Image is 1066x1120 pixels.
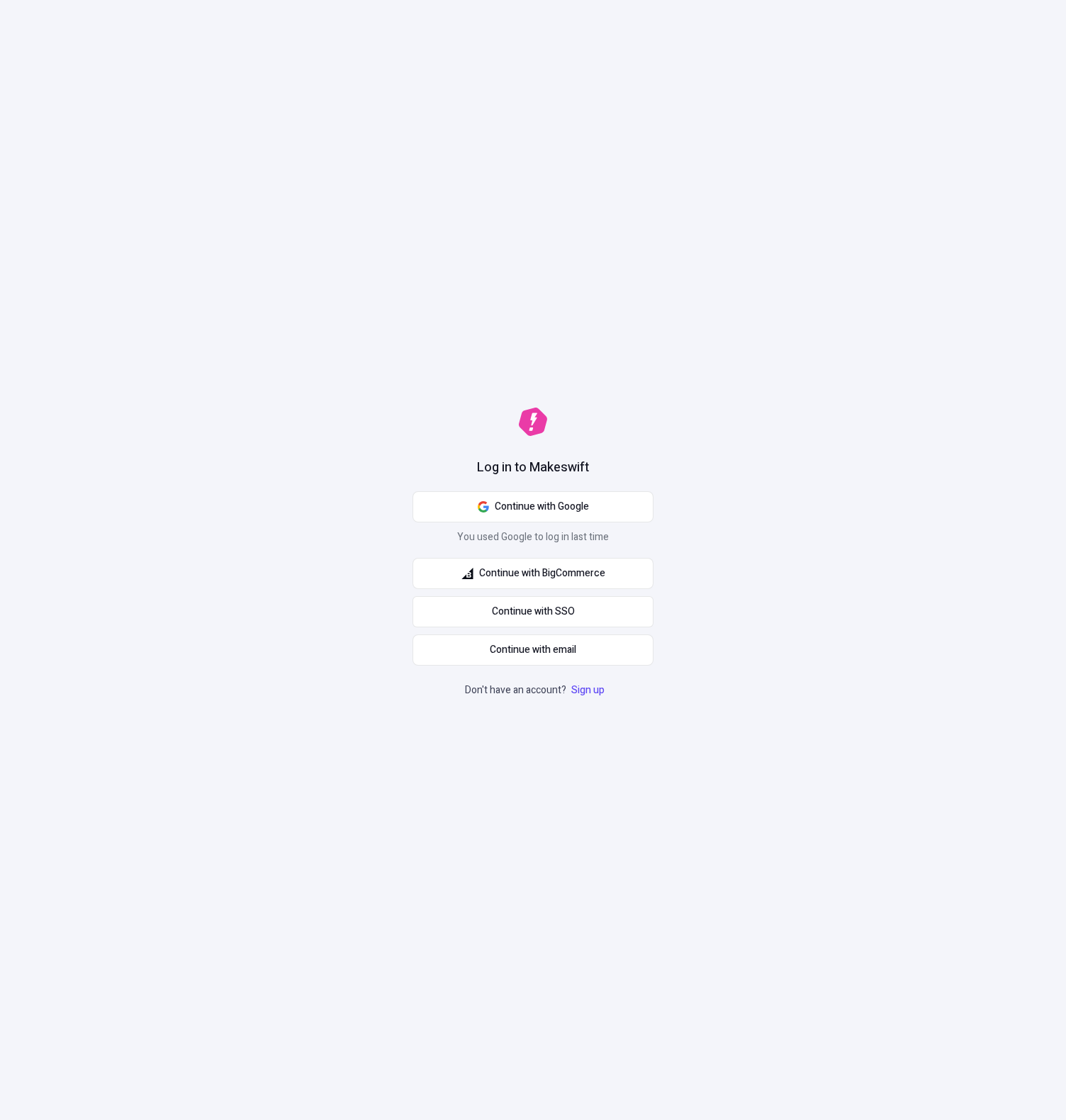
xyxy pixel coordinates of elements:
[490,642,576,658] span: Continue with email
[413,634,653,666] button: Continue with email
[568,683,607,698] a: Sign up
[413,491,653,522] button: Continue with Google
[413,596,653,627] a: Continue with SSO
[413,558,653,589] button: Continue with BigCommerce
[413,530,653,551] p: You used Google to log in last time
[477,459,589,477] h1: Log in to Makeswift
[479,566,605,581] span: Continue with BigCommerce
[495,499,589,515] span: Continue with Google
[465,683,607,698] p: Don't have an account?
